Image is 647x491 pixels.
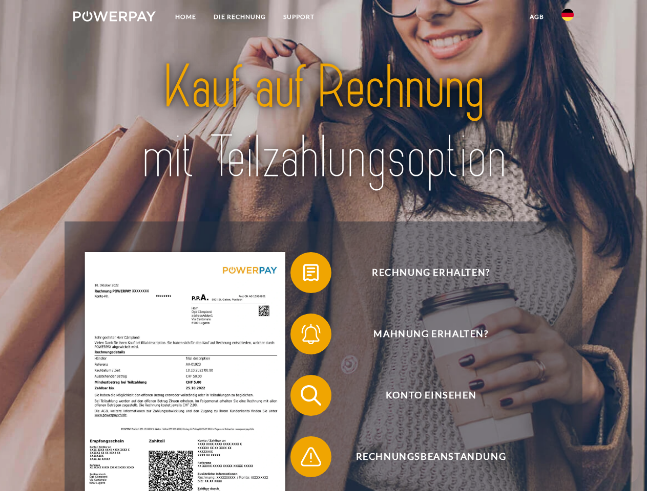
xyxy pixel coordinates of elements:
img: de [561,9,574,21]
button: Mahnung erhalten? [290,314,557,354]
iframe: Button to launch messaging window [606,450,639,483]
span: Mahnung erhalten? [305,314,556,354]
span: Rechnung erhalten? [305,252,556,293]
a: DIE RECHNUNG [205,8,275,26]
button: Rechnungsbeanstandung [290,436,557,477]
img: qb_warning.svg [298,444,324,470]
img: qb_bill.svg [298,260,324,285]
a: Home [166,8,205,26]
button: Konto einsehen [290,375,557,416]
span: Konto einsehen [305,375,556,416]
span: Rechnungsbeanstandung [305,436,556,477]
img: qb_bell.svg [298,321,324,347]
img: logo-powerpay-white.svg [73,11,156,21]
a: SUPPORT [275,8,323,26]
img: title-powerpay_de.svg [98,49,549,196]
button: Rechnung erhalten? [290,252,557,293]
a: agb [521,8,553,26]
img: qb_search.svg [298,383,324,408]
